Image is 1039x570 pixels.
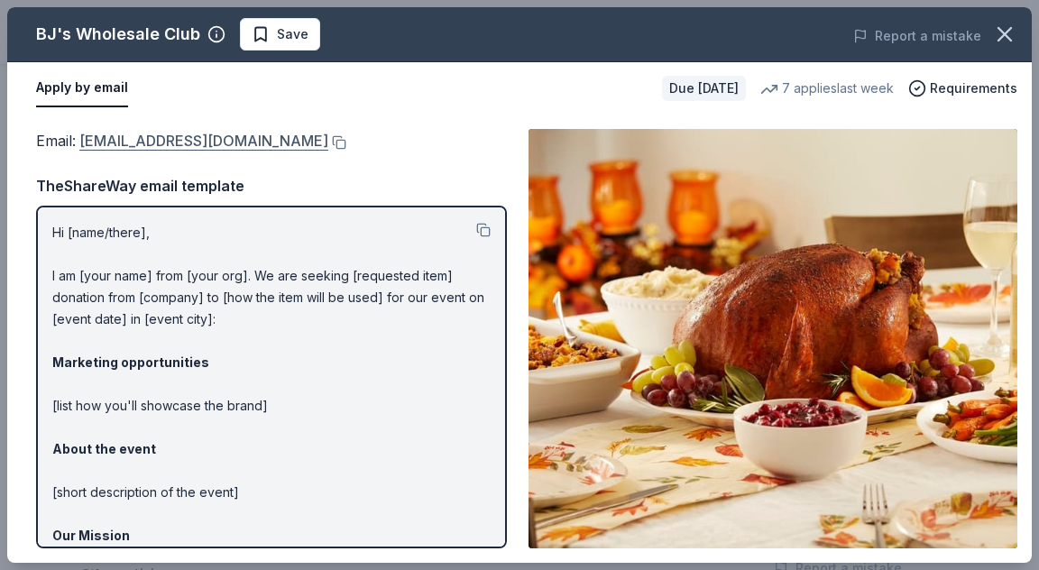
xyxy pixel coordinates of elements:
div: 7 applies last week [760,78,894,99]
button: Requirements [908,78,1017,99]
span: Requirements [930,78,1017,99]
div: TheShareWay email template [36,174,507,198]
button: Apply by email [36,69,128,107]
strong: Marketing opportunities [52,354,209,370]
div: Due [DATE] [662,76,746,101]
strong: Our Mission [52,528,130,543]
a: [EMAIL_ADDRESS][DOMAIN_NAME] [79,129,328,152]
button: Report a mistake [853,25,981,47]
img: Image for BJ's Wholesale Club [529,129,1017,548]
div: BJ's Wholesale Club [36,20,200,49]
button: Save [240,18,320,51]
span: Email : [36,132,328,150]
strong: About the event [52,441,156,456]
span: Save [277,23,308,45]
